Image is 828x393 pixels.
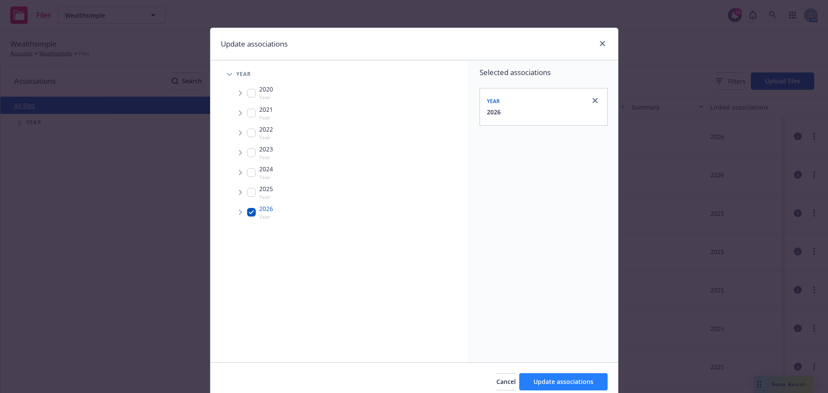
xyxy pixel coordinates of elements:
span: 2021 [259,105,273,114]
span: 2024 [259,164,273,173]
button: Update associations [519,373,608,390]
span: Year [259,114,273,121]
span: Year [259,193,273,201]
button: 2026 [487,107,501,116]
span: Selected associations [480,67,608,78]
h1: Update associations [221,38,288,50]
span: Cancel [496,377,516,386]
span: Year [259,94,273,101]
a: close [590,95,600,106]
button: Cancel [496,373,516,390]
span: 2025 [259,184,273,193]
span: Year [487,97,500,105]
span: Year [259,134,273,141]
span: Year [259,213,273,220]
span: 2026 [259,204,273,213]
span: 2020 [259,85,273,94]
span: Update associations [533,377,593,386]
span: 2023 [259,145,273,154]
a: close [597,38,608,49]
span: Year [236,72,251,77]
div: Tree Example [210,66,469,222]
span: Year [259,154,273,161]
span: 2022 [259,125,273,134]
span: Year [259,173,273,181]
